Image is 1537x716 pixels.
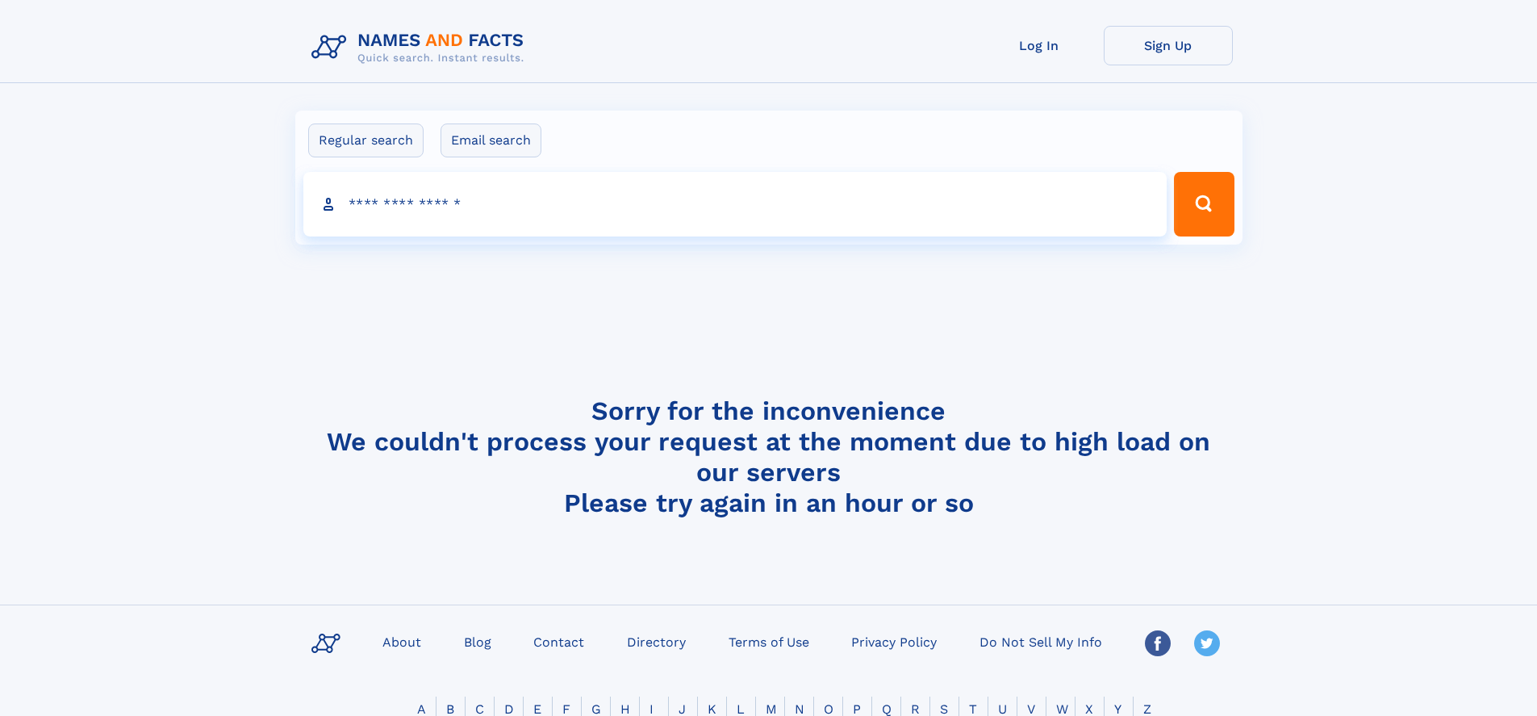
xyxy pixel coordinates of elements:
button: Search Button [1174,172,1234,237]
a: About [376,630,428,653]
input: search input [303,172,1167,237]
a: Contact [527,630,591,653]
a: Blog [457,630,498,653]
a: Directory [620,630,692,653]
a: Log In [975,26,1104,65]
a: Terms of Use [722,630,816,653]
img: Twitter [1194,630,1220,656]
h4: Sorry for the inconvenience We couldn't process your request at the moment due to high load on ou... [305,396,1233,518]
a: Sign Up [1104,26,1233,65]
img: Facebook [1145,630,1171,656]
label: Email search [441,124,541,157]
label: Regular search [308,124,424,157]
img: Logo Names and Facts [305,26,537,69]
a: Privacy Policy [845,630,943,653]
a: Do Not Sell My Info [973,630,1109,653]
